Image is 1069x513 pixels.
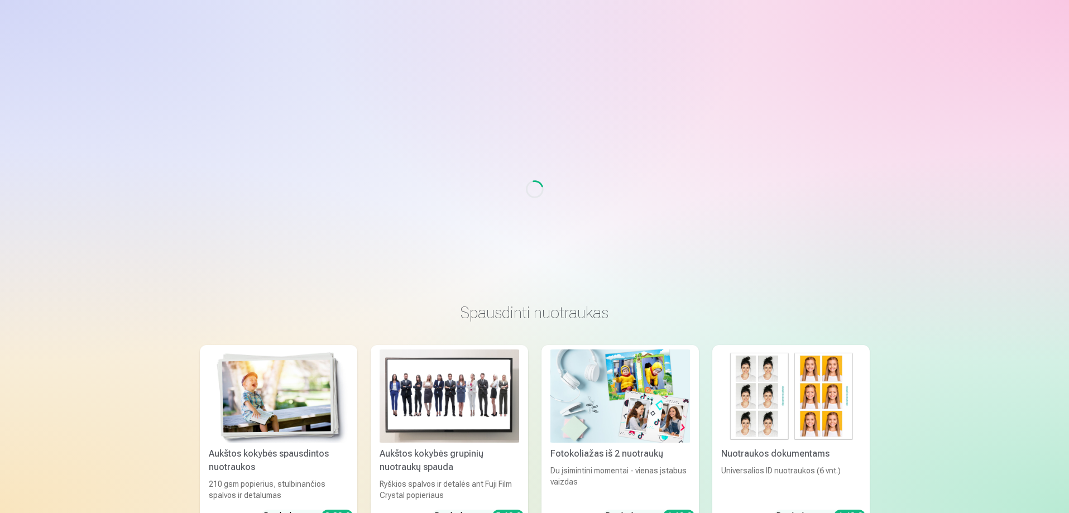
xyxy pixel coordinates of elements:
div: 210 gsm popierius, stulbinančios spalvos ir detalumas [204,478,353,501]
div: Ryškios spalvos ir detalės ant Fuji Film Crystal popieriaus [375,478,524,501]
img: Aukštos kokybės spausdintos nuotraukos [209,349,348,443]
div: Aukštos kokybės grupinių nuotraukų spauda [375,447,524,474]
h3: Spausdinti nuotraukas [209,303,861,323]
img: Fotokoliažas iš 2 nuotraukų [550,349,690,443]
img: Aukštos kokybės grupinių nuotraukų spauda [380,349,519,443]
div: Du įsimintini momentai - vienas įstabus vaizdas [546,465,694,501]
div: Nuotraukos dokumentams [717,447,865,461]
img: Nuotraukos dokumentams [721,349,861,443]
div: Universalios ID nuotraukos (6 vnt.) [717,465,865,501]
div: Fotokoliažas iš 2 nuotraukų [546,447,694,461]
div: Aukštos kokybės spausdintos nuotraukos [204,447,353,474]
